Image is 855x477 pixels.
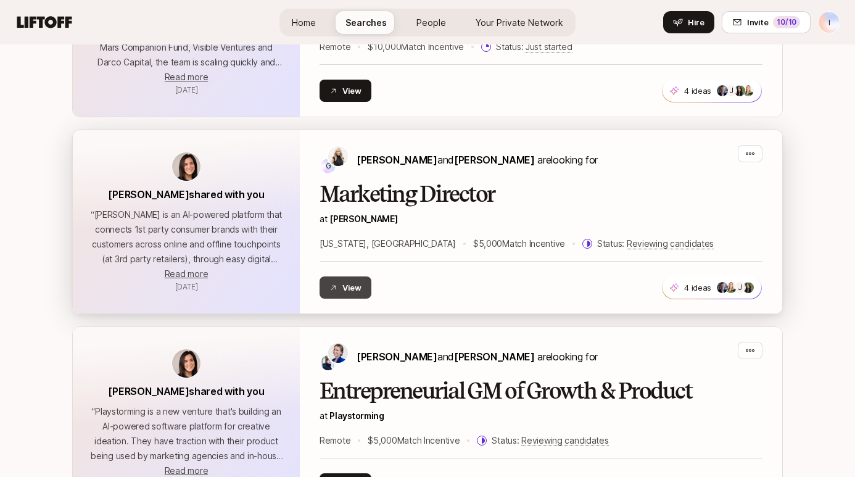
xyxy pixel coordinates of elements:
[165,465,208,476] span: Read more
[684,281,711,294] p: 4 ideas
[336,11,397,34] a: Searches
[320,39,350,54] p: Remote
[320,182,762,207] h2: Marketing Director
[329,214,397,224] a: [PERSON_NAME]
[320,433,350,448] p: Remote
[172,152,200,181] img: avatar-url
[165,72,208,82] span: Read more
[526,41,572,52] span: Just started
[172,349,200,378] img: avatar-url
[175,282,198,291] span: July 30, 2025 11:49am
[496,39,572,54] p: Status:
[326,162,331,170] p: G
[368,39,464,54] p: $10,000 Match Incentive
[321,355,336,370] img: Hayley Darden
[320,379,762,404] h2: Entrepreneurial GM of Growth & Product
[165,267,208,281] button: Read more
[368,433,460,448] p: $5,000 Match Incentive
[717,282,728,293] img: 9d922fbe_4fe3_4ccb_9176_149f5216d611.jpg
[357,349,598,365] p: are looking for
[684,85,711,97] p: 4 ideas
[320,276,371,299] button: View
[282,11,326,34] a: Home
[466,11,573,34] a: Your Private Network
[743,85,754,96] img: 58fc3c32_dd48_4c2f_8c31_352ef11bc44c.jpg
[454,154,535,166] span: [PERSON_NAME]
[662,276,762,299] button: 4 ideasJ
[773,16,800,28] div: 10 /10
[747,16,768,28] span: Invite
[688,16,704,28] span: Hire
[108,385,264,397] span: [PERSON_NAME] shared with you
[329,410,384,421] span: Playstorming
[357,154,437,166] span: [PERSON_NAME]
[437,154,535,166] span: and
[165,70,208,85] button: Read more
[328,146,348,166] img: Kait Stephens
[416,16,446,29] span: People
[320,212,762,226] p: at
[454,350,535,363] span: [PERSON_NAME]
[597,236,714,251] p: Status:
[357,152,598,168] p: are looking for
[357,350,437,363] span: [PERSON_NAME]
[743,282,754,293] img: ba25b0bc_ae7e_43ce_97ce_0649fe31c9ac.jpg
[717,85,728,96] img: 9d922fbe_4fe3_4ccb_9176_149f5216d611.jpg
[320,409,762,423] p: at
[492,433,608,448] p: Status:
[320,80,371,102] button: View
[407,11,456,34] a: People
[108,188,264,201] span: [PERSON_NAME] shared with you
[328,343,348,363] img: Daniela Plattner
[725,282,737,293] img: 58fc3c32_dd48_4c2f_8c31_352ef11bc44c.jpg
[292,16,316,29] span: Home
[521,435,608,446] span: Reviewing candidates
[437,350,535,363] span: and
[828,19,830,27] p: I
[345,16,387,29] span: Searches
[88,404,285,463] p: “ Playstorming is a new venture that's building an AI-powered software platform for creative idea...
[663,11,714,33] button: Hire
[88,207,285,267] p: “ [PERSON_NAME] is an AI-powered platform that connects 1st party consumer brands with their cust...
[738,284,742,291] p: J
[627,238,714,249] span: Reviewing candidates
[175,85,198,94] span: July 30, 2025 11:49am
[729,87,733,94] p: J
[734,85,745,96] img: ba25b0bc_ae7e_43ce_97ce_0649fe31c9ac.jpg
[320,236,456,251] p: [US_STATE], [GEOGRAPHIC_DATA]
[818,11,840,33] button: I
[662,79,762,102] button: 4 ideasJ
[476,16,563,29] span: Your Private Network
[722,11,811,33] button: Invite10/10
[473,236,565,251] p: $5,000 Match Incentive
[165,268,208,279] span: Read more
